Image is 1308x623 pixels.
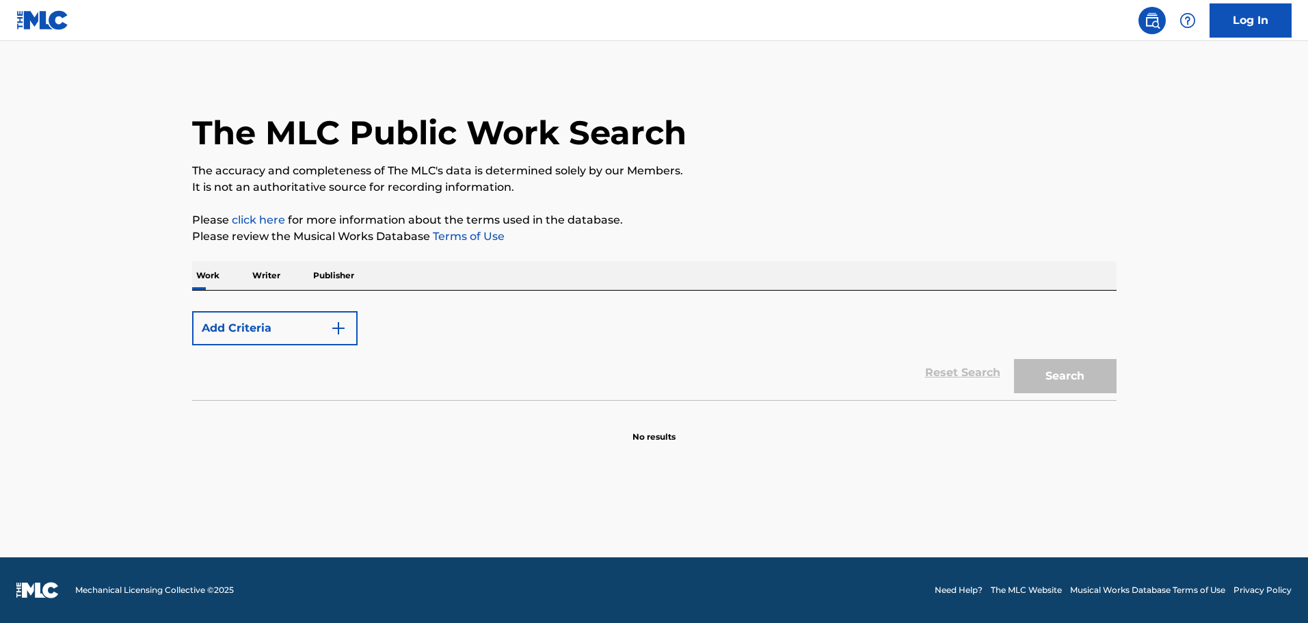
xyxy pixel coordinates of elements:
div: Help [1174,7,1201,34]
p: Writer [248,261,284,290]
span: Mechanical Licensing Collective © 2025 [75,584,234,596]
p: The accuracy and completeness of The MLC's data is determined solely by our Members. [192,163,1117,179]
a: Public Search [1138,7,1166,34]
img: MLC Logo [16,10,69,30]
a: click here [232,213,285,226]
a: Musical Works Database Terms of Use [1070,584,1225,596]
img: search [1144,12,1160,29]
p: Work [192,261,224,290]
form: Search Form [192,304,1117,400]
a: Terms of Use [430,230,505,243]
a: Log In [1210,3,1292,38]
a: Privacy Policy [1233,584,1292,596]
p: No results [632,414,676,443]
p: Publisher [309,261,358,290]
button: Add Criteria [192,311,358,345]
p: Please for more information about the terms used in the database. [192,212,1117,228]
img: help [1179,12,1196,29]
p: Please review the Musical Works Database [192,228,1117,245]
a: Need Help? [935,584,983,596]
p: It is not an authoritative source for recording information. [192,179,1117,196]
h1: The MLC Public Work Search [192,112,686,153]
a: The MLC Website [991,584,1062,596]
img: 9d2ae6d4665cec9f34b9.svg [330,320,347,336]
img: logo [16,582,59,598]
